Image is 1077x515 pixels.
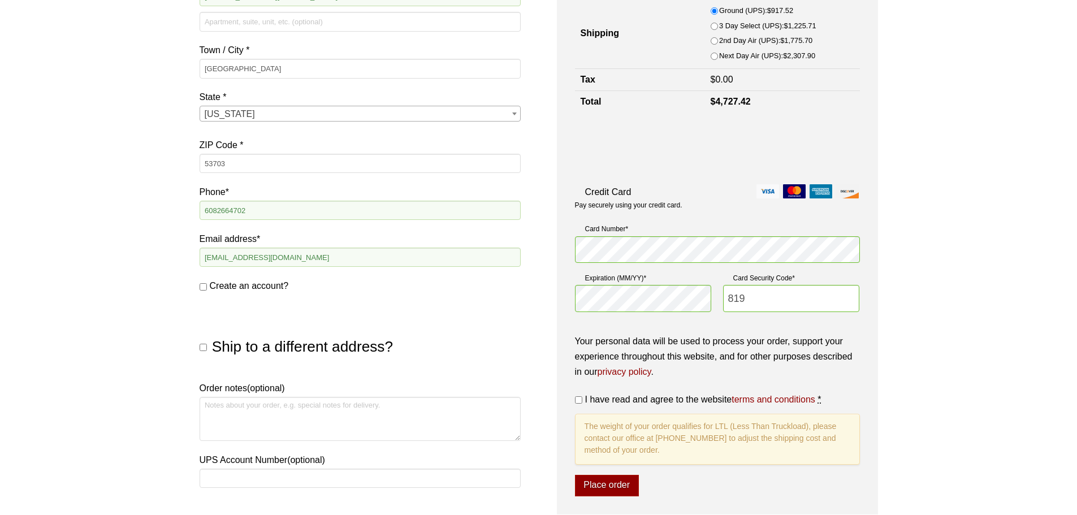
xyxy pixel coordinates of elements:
label: Order notes [200,380,521,396]
label: Credit Card [575,184,860,200]
a: privacy policy [598,367,651,376]
bdi: 1,225.71 [784,21,816,30]
label: UPS Account Number [200,452,521,468]
bdi: 4,727.42 [711,97,751,106]
span: I have read and agree to the website [585,395,815,404]
label: Expiration (MM/YY) [575,272,712,284]
label: 2nd Day Air (UPS): [719,34,812,47]
span: $ [783,51,787,60]
span: State [200,106,521,122]
input: Apartment, suite, unit, etc. (optional) [200,12,521,31]
p: Pay securely using your credit card. [575,201,860,210]
label: Card Security Code [723,272,860,284]
label: Phone [200,184,521,200]
img: mastercard [783,184,806,198]
label: Ground (UPS): [719,5,793,17]
input: Ship to a different address? [200,344,207,351]
span: $ [711,97,716,106]
img: amex [810,184,832,198]
label: Town / City [200,42,521,58]
img: discover [836,184,859,198]
p: The weight of your order qualifies for LTL (Less Than Truckload), please contact our office at [P... [575,414,860,465]
abbr: required [818,395,821,404]
span: Create an account? [210,281,289,291]
bdi: 917.52 [767,6,793,15]
th: Total [575,91,705,113]
a: terms and conditions [732,395,815,404]
bdi: 2,307.90 [783,51,815,60]
span: Wisconsin [200,106,520,122]
img: visa [756,184,779,198]
span: Ship to a different address? [212,338,393,355]
fieldset: Payment Info [575,219,860,322]
bdi: 1,775.70 [780,36,812,45]
input: Create an account? [200,283,207,291]
span: $ [784,21,788,30]
span: $ [780,36,784,45]
label: Next Day Air (UPS): [719,50,815,62]
label: 3 Day Select (UPS): [719,20,816,32]
label: Email address [200,231,521,246]
th: Tax [575,68,705,90]
iframe: reCAPTCHA [575,125,747,169]
input: CSC [723,285,860,312]
span: (optional) [247,383,285,393]
span: $ [711,75,716,84]
span: $ [767,6,771,15]
bdi: 0.00 [711,75,733,84]
span: (optional) [287,455,325,465]
label: ZIP Code [200,137,521,153]
p: Your personal data will be used to process your order, support your experience throughout this we... [575,334,860,380]
label: State [200,89,521,105]
button: Place order [575,475,639,496]
label: Card Number [575,223,860,235]
input: I have read and agree to the websiteterms and conditions * [575,396,582,404]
